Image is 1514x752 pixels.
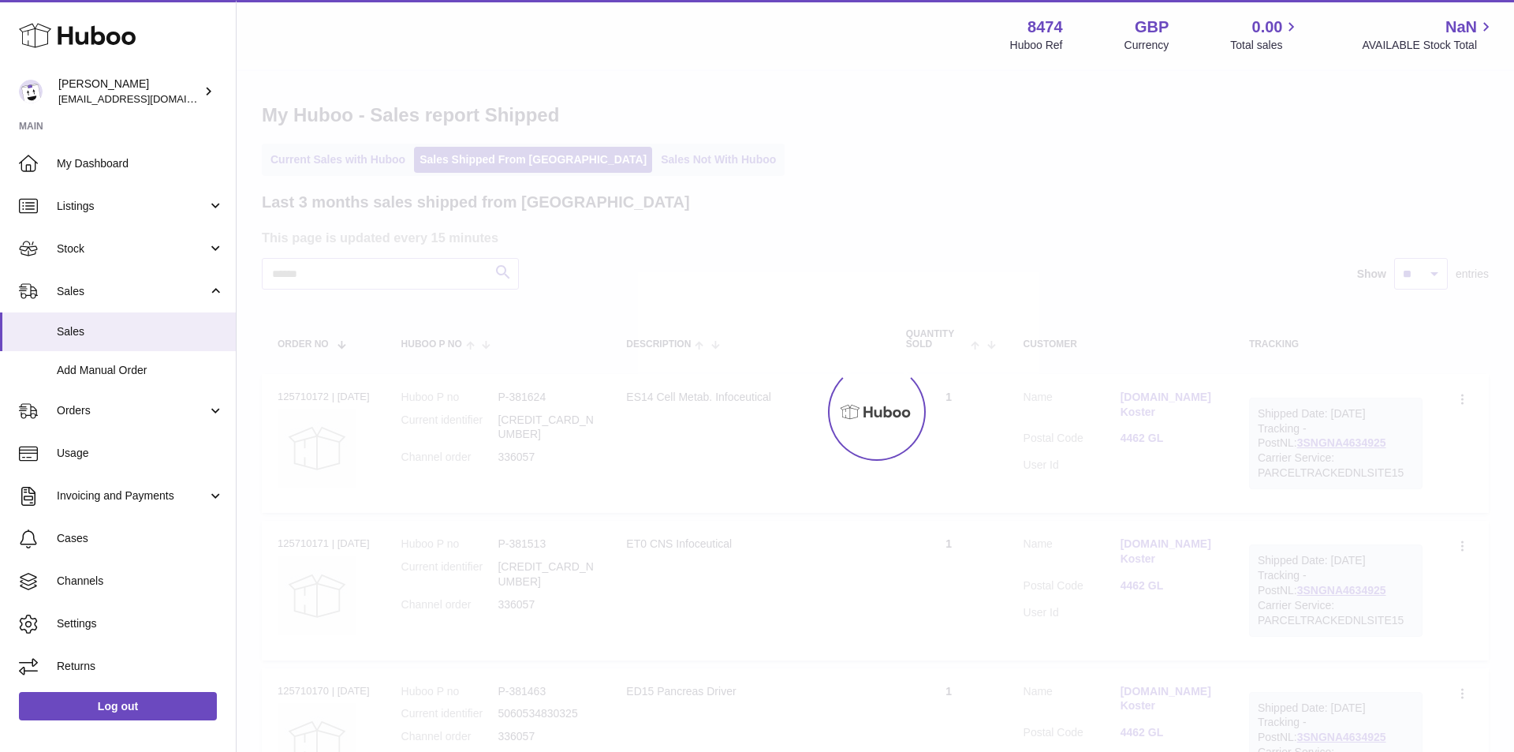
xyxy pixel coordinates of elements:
[1135,17,1169,38] strong: GBP
[1010,38,1063,53] div: Huboo Ref
[19,692,217,720] a: Log out
[1230,17,1300,53] a: 0.00 Total sales
[57,574,224,589] span: Channels
[1027,17,1063,38] strong: 8474
[1445,17,1477,38] span: NaN
[58,77,200,107] div: [PERSON_NAME]
[57,156,224,171] span: My Dashboard
[57,488,207,503] span: Invoicing and Payments
[57,659,224,674] span: Returns
[57,284,207,299] span: Sales
[57,241,207,256] span: Stock
[1230,38,1300,53] span: Total sales
[57,403,207,418] span: Orders
[57,446,224,461] span: Usage
[1362,38,1495,53] span: AVAILABLE Stock Total
[57,324,224,339] span: Sales
[58,92,232,105] span: [EMAIL_ADDRESS][DOMAIN_NAME]
[57,199,207,214] span: Listings
[57,616,224,631] span: Settings
[1362,17,1495,53] a: NaN AVAILABLE Stock Total
[57,363,224,378] span: Add Manual Order
[1124,38,1169,53] div: Currency
[57,531,224,546] span: Cases
[19,80,43,103] img: orders@neshealth.com
[1252,17,1283,38] span: 0.00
